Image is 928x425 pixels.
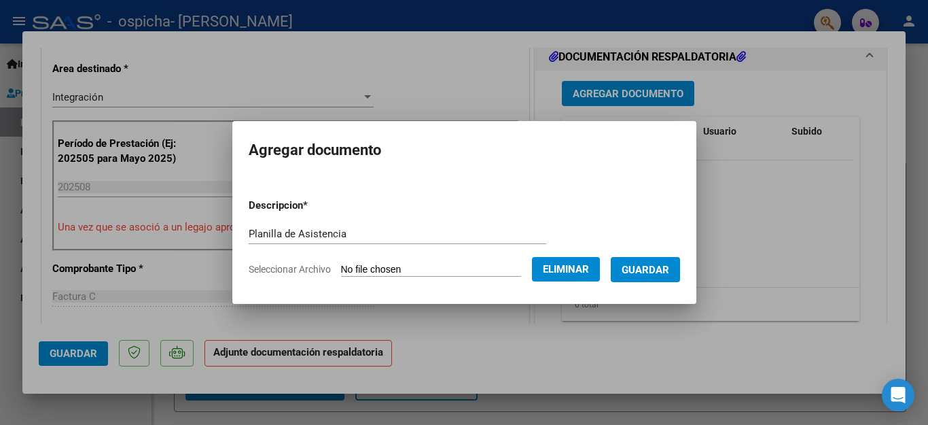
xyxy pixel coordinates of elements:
[882,379,914,411] div: Open Intercom Messenger
[249,198,378,214] p: Descripcion
[622,264,669,276] span: Guardar
[249,264,331,275] span: Seleccionar Archivo
[249,137,680,163] h2: Agregar documento
[611,257,680,282] button: Guardar
[532,257,600,282] button: Eliminar
[543,263,589,275] span: Eliminar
